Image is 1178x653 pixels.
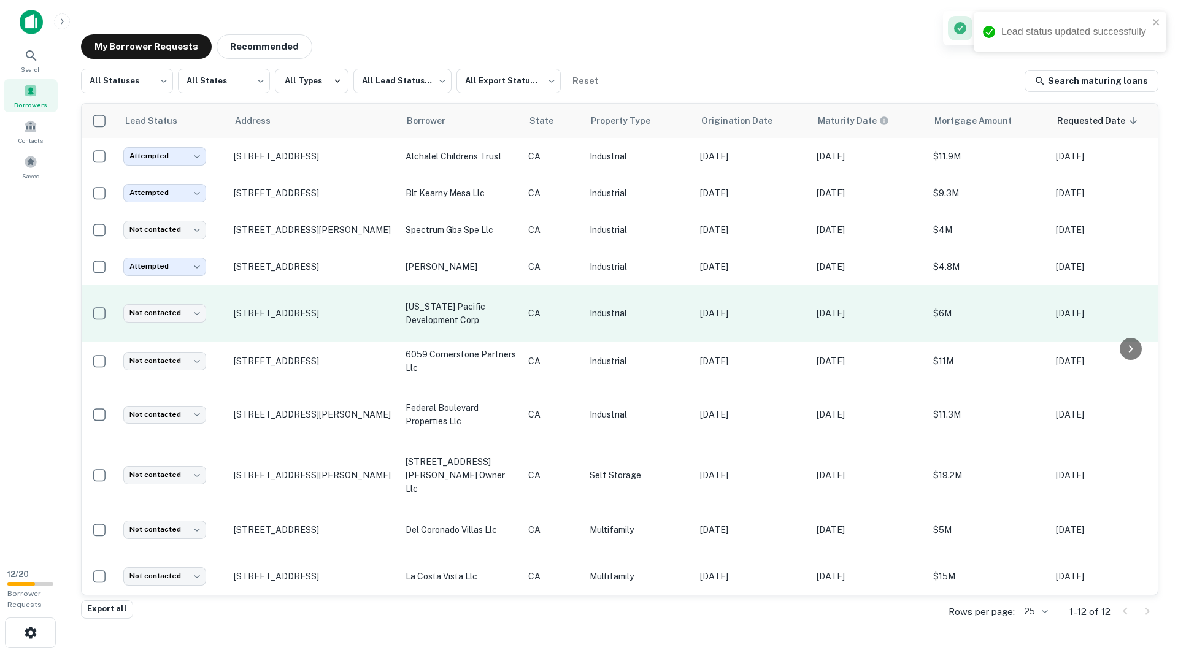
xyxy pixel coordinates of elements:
[700,307,804,320] p: [DATE]
[1152,17,1161,29] button: close
[583,104,694,138] th: Property Type
[1056,408,1160,421] p: [DATE]
[933,408,1044,421] p: $11.3M
[406,523,516,537] p: del coronado villas llc
[81,65,173,97] div: All Statuses
[528,223,577,237] p: CA
[353,65,452,97] div: All Lead Statuses
[406,150,516,163] p: alchalel childrens trust
[234,470,393,481] p: [STREET_ADDRESS][PERSON_NAME]
[528,354,577,368] p: CA
[1050,104,1166,138] th: Requested Date
[700,408,804,421] p: [DATE]
[590,523,688,537] p: Multifamily
[933,260,1044,273] p: $4.8M
[406,300,516,327] p: [US_STATE] pacific development corp
[406,570,516,583] p: la costa vista llc
[818,114,889,128] div: Maturity dates displayed may be estimated. Please contact the lender for the most accurate maturi...
[406,223,516,237] p: spectrum gba spe llc
[933,150,1044,163] p: $11.9M
[590,468,688,482] p: Self Storage
[406,455,516,495] p: [STREET_ADDRESS][PERSON_NAME] owner llc
[125,113,193,128] span: Lead Status
[948,16,1134,40] div: Lead status updated successfully
[700,186,804,200] p: [DATE]
[590,354,688,368] p: Industrial
[933,523,1044,537] p: $5M
[123,521,206,538] div: Not contacted
[4,79,58,112] a: Borrowers
[927,104,1050,138] th: Mortgage Amount
[817,223,921,237] p: [DATE]
[7,570,29,579] span: 12 / 20
[817,186,921,200] p: [DATE]
[4,44,58,77] a: Search
[1069,605,1111,619] p: 1–12 of 12
[234,151,393,162] p: [STREET_ADDRESS]
[528,408,577,421] p: CA
[817,570,921,583] p: [DATE]
[275,69,348,93] button: All Types
[123,567,206,585] div: Not contacted
[528,468,577,482] p: CA
[817,408,921,421] p: [DATE]
[4,115,58,148] a: Contacts
[20,10,43,34] img: capitalize-icon.png
[234,524,393,535] p: [STREET_ADDRESS]
[818,114,905,128] span: Maturity dates displayed may be estimated. Please contact the lender for the most accurate maturi...
[701,113,788,128] span: Origination Date
[406,260,516,273] p: [PERSON_NAME]
[14,100,47,110] span: Borrowers
[700,468,804,482] p: [DATE]
[528,150,577,163] p: CA
[528,186,577,200] p: CA
[18,136,43,145] span: Contacts
[234,571,393,582] p: [STREET_ADDRESS]
[217,34,312,59] button: Recommended
[123,147,206,165] div: Attempted
[234,188,393,199] p: [STREET_ADDRESS]
[1056,523,1160,537] p: [DATE]
[700,523,804,537] p: [DATE]
[234,308,393,319] p: [STREET_ADDRESS]
[1056,260,1160,273] p: [DATE]
[817,523,921,537] p: [DATE]
[123,352,206,370] div: Not contacted
[456,65,561,97] div: All Export Statuses
[528,307,577,320] p: CA
[4,150,58,183] div: Saved
[234,356,393,367] p: [STREET_ADDRESS]
[123,221,206,239] div: Not contacted
[1056,354,1160,368] p: [DATE]
[81,34,212,59] button: My Borrower Requests
[810,104,927,138] th: Maturity dates displayed may be estimated. Please contact the lender for the most accurate maturi...
[123,304,206,322] div: Not contacted
[528,523,577,537] p: CA
[1025,70,1158,92] a: Search maturing loans
[817,468,921,482] p: [DATE]
[590,150,688,163] p: Industrial
[933,223,1044,237] p: $4M
[406,186,516,200] p: blt kearny mesa llc
[228,104,399,138] th: Address
[933,354,1044,368] p: $11M
[700,223,804,237] p: [DATE]
[123,406,206,424] div: Not contacted
[1117,555,1178,614] iframe: Chat Widget
[817,150,921,163] p: [DATE]
[590,408,688,421] p: Industrial
[700,354,804,368] p: [DATE]
[590,260,688,273] p: Industrial
[235,113,287,128] span: Address
[694,104,810,138] th: Origination Date
[529,113,569,128] span: State
[1056,150,1160,163] p: [DATE]
[7,589,42,609] span: Borrower Requests
[817,354,921,368] p: [DATE]
[1057,113,1141,128] span: Requested Date
[818,114,877,128] h6: Maturity Date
